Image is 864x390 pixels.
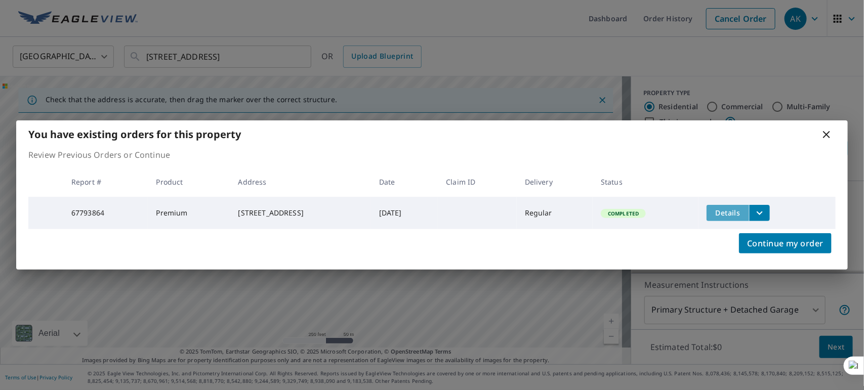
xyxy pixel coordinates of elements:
td: 67793864 [63,197,148,229]
b: You have existing orders for this property [28,127,241,141]
th: Claim ID [438,167,516,197]
th: Status [593,167,698,197]
button: detailsBtn-67793864 [707,205,749,221]
td: [DATE] [371,197,438,229]
button: filesDropdownBtn-67793864 [749,205,770,221]
button: Continue my order [739,233,832,253]
th: Product [148,167,230,197]
th: Address [230,167,371,197]
th: Delivery [517,167,593,197]
td: Premium [148,197,230,229]
p: Review Previous Orders or Continue [28,149,836,161]
th: Date [371,167,438,197]
span: Completed [602,210,645,217]
span: Details [713,208,743,218]
td: Regular [517,197,593,229]
th: Report # [63,167,148,197]
div: [STREET_ADDRESS] [238,208,363,218]
span: Continue my order [747,236,824,250]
